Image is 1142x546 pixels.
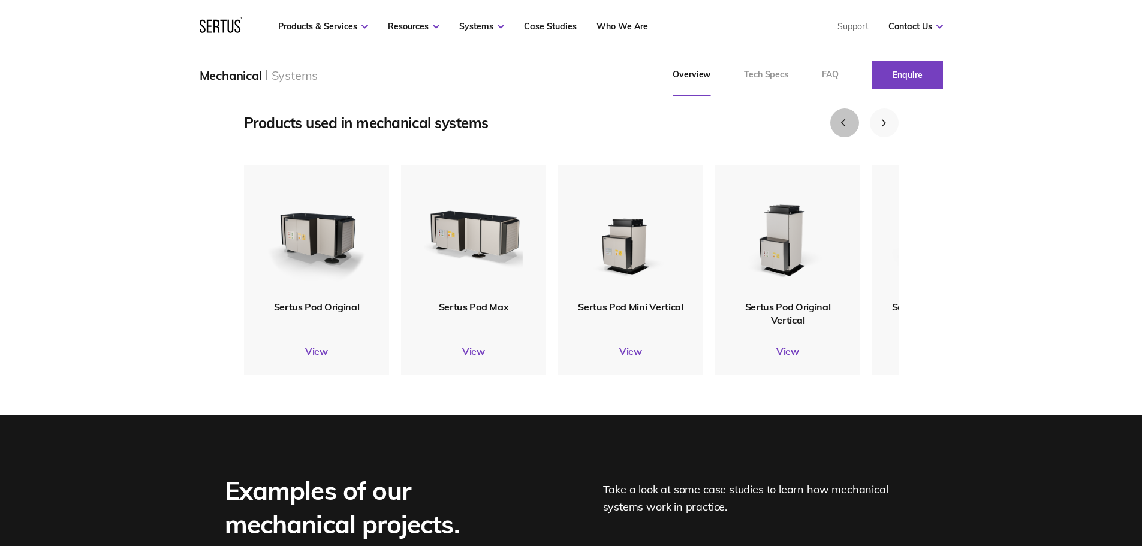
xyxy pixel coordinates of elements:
[273,301,359,313] span: Sertus Pod Original
[830,108,859,137] button: Previous slide
[225,474,549,541] div: Examples of our mechanical projects.
[401,345,546,357] a: View
[200,68,262,83] div: Mechanical
[388,21,439,32] a: Resources
[524,21,577,32] a: Case Studies
[1082,488,1142,546] iframe: Chat Widget
[745,301,830,326] span: Sertus Pod Original Vertical
[805,53,855,96] a: FAQ
[459,21,504,32] a: Systems
[727,53,805,96] a: Tech Specs
[578,301,683,313] span: Sertus Pod Mini Vertical
[870,108,899,137] button: Next slide
[272,68,318,83] div: Systems
[715,345,860,357] a: View
[891,301,998,313] span: Sertus Pod Max Vertical
[558,345,703,357] a: View
[603,474,918,541] div: Take a look at some case studies to learn how mechanical systems work in practice.
[872,345,1017,357] a: View
[596,21,648,32] a: Who We Are
[244,345,389,357] a: View
[278,21,368,32] a: Products & Services
[837,21,869,32] a: Support
[438,301,508,313] span: Sertus Pod Max
[872,61,943,89] a: Enquire
[888,21,943,32] a: Contact Us
[244,114,571,132] div: Products used in mechanical systems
